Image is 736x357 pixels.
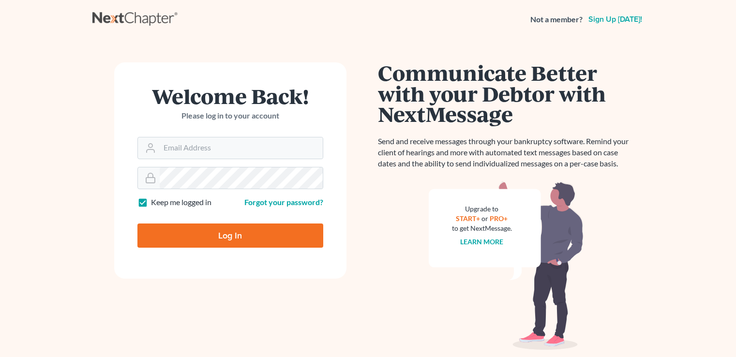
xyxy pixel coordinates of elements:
[137,86,323,106] h1: Welcome Back!
[456,214,480,223] a: START+
[137,223,323,248] input: Log In
[137,110,323,121] p: Please log in to your account
[530,14,583,25] strong: Not a member?
[160,137,323,159] input: Email Address
[429,181,584,350] img: nextmessage_bg-59042aed3d76b12b5cd301f8e5b87938c9018125f34e5fa2b7a6b67550977c72.svg
[378,136,634,169] p: Send and receive messages through your bankruptcy software. Remind your client of hearings and mo...
[244,197,323,207] a: Forgot your password?
[378,62,634,124] h1: Communicate Better with your Debtor with NextMessage
[151,197,211,208] label: Keep me logged in
[452,204,512,214] div: Upgrade to
[586,15,644,23] a: Sign up [DATE]!
[481,214,488,223] span: or
[460,238,503,246] a: Learn more
[452,223,512,233] div: to get NextMessage.
[490,214,508,223] a: PRO+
